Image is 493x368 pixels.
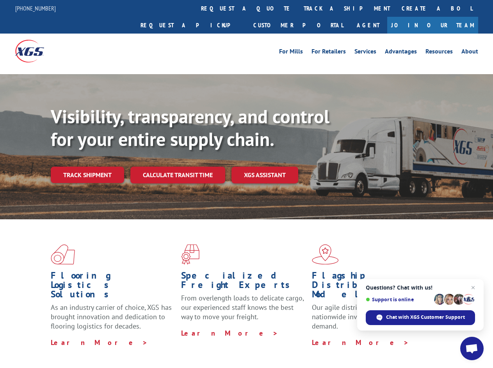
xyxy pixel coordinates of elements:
span: Chat with XGS Customer Support [386,314,465,321]
h1: Specialized Freight Experts [181,271,306,293]
div: Open chat [460,337,484,360]
a: Services [354,48,376,57]
span: As an industry carrier of choice, XGS has brought innovation and dedication to flooring logistics... [51,303,172,331]
p: From overlength loads to delicate cargo, our experienced staff knows the best way to move your fr... [181,293,306,328]
a: Learn More > [51,338,148,347]
a: About [461,48,478,57]
img: xgs-icon-total-supply-chain-intelligence-red [51,244,75,265]
span: Close chat [468,283,478,292]
a: Customer Portal [247,17,349,34]
span: Questions? Chat with us! [366,284,475,291]
a: Agent [349,17,387,34]
a: Calculate transit time [130,167,225,183]
a: Track shipment [51,167,124,183]
div: Chat with XGS Customer Support [366,310,475,325]
a: Learn More > [312,338,409,347]
a: [PHONE_NUMBER] [15,4,56,12]
h1: Flagship Distribution Model [312,271,436,303]
h1: Flooring Logistics Solutions [51,271,175,303]
b: Visibility, transparency, and control for your entire supply chain. [51,104,329,151]
a: XGS ASSISTANT [231,167,298,183]
img: xgs-icon-flagship-distribution-model-red [312,244,339,265]
a: Resources [425,48,453,57]
a: For Retailers [311,48,346,57]
a: For Mills [279,48,303,57]
span: Our agile distribution network gives you nationwide inventory management on demand. [312,303,434,331]
span: Support is online [366,297,431,302]
a: Learn More > [181,329,278,338]
img: xgs-icon-focused-on-flooring-red [181,244,199,265]
a: Advantages [385,48,417,57]
a: Request a pickup [135,17,247,34]
a: Join Our Team [387,17,478,34]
